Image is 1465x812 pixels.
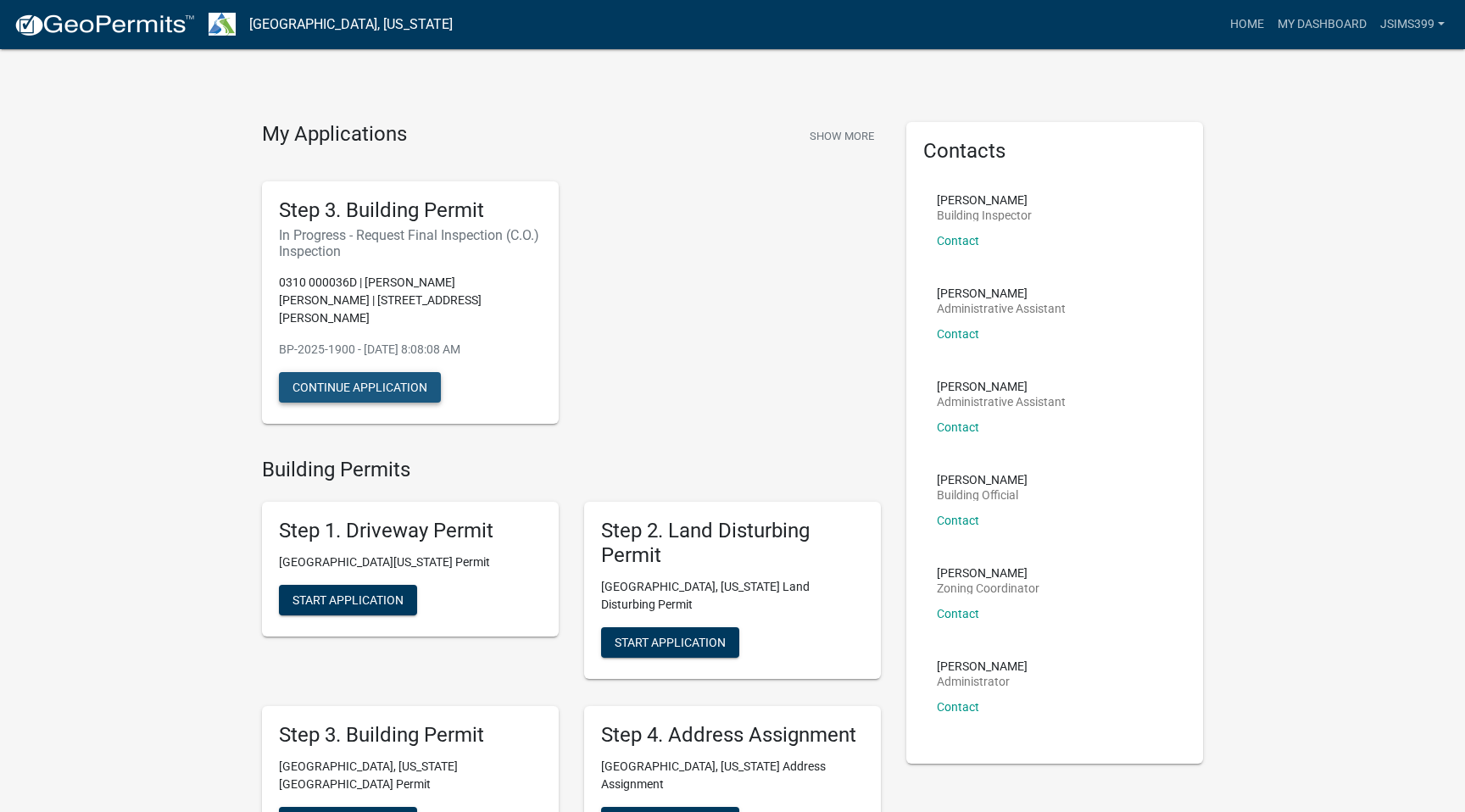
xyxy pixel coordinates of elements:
[279,372,441,403] button: Continue Application
[279,758,542,793] p: [GEOGRAPHIC_DATA], [US_STATE][GEOGRAPHIC_DATA] Permit
[937,194,1032,206] p: [PERSON_NAME]
[209,13,236,36] img: Troup County, Georgia
[937,420,979,434] a: Contact
[601,578,864,614] p: [GEOGRAPHIC_DATA], [US_STATE] Land Disturbing Permit
[937,582,1039,594] p: Zoning Coordinator
[937,381,1066,392] p: [PERSON_NAME]
[937,660,1028,672] p: [PERSON_NAME]
[292,593,404,607] span: Start Application
[937,474,1028,486] p: [PERSON_NAME]
[262,122,407,147] h4: My Applications
[803,122,881,150] button: Show More
[1223,8,1271,41] a: Home
[249,10,453,39] a: [GEOGRAPHIC_DATA], [US_STATE]
[1373,8,1451,41] a: jsims399
[279,553,542,571] p: [GEOGRAPHIC_DATA][US_STATE] Permit
[601,519,864,568] h5: Step 2. Land Disturbing Permit
[937,514,979,527] a: Contact
[937,327,979,341] a: Contact
[262,458,881,482] h4: Building Permits
[937,234,979,247] a: Contact
[279,585,417,615] button: Start Application
[937,209,1032,221] p: Building Inspector
[279,227,542,259] h6: In Progress - Request Final Inspection (C.O.) Inspection
[1271,8,1373,41] a: My Dashboard
[937,607,979,620] a: Contact
[279,274,542,327] p: 0310 000036D | [PERSON_NAME] [PERSON_NAME] | [STREET_ADDRESS][PERSON_NAME]
[937,567,1039,579] p: [PERSON_NAME]
[279,519,542,543] h5: Step 1. Driveway Permit
[937,303,1066,314] p: Administrative Assistant
[601,723,864,748] h5: Step 4. Address Assignment
[937,396,1066,408] p: Administrative Assistant
[937,676,1028,687] p: Administrator
[923,139,1186,164] h5: Contacts
[279,341,542,359] p: BP-2025-1900 - [DATE] 8:08:08 AM
[279,198,542,223] h5: Step 3. Building Permit
[279,723,542,748] h5: Step 3. Building Permit
[615,636,726,649] span: Start Application
[601,758,864,793] p: [GEOGRAPHIC_DATA], [US_STATE] Address Assignment
[937,700,979,714] a: Contact
[937,489,1028,501] p: Building Official
[937,287,1066,299] p: [PERSON_NAME]
[601,627,739,658] button: Start Application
